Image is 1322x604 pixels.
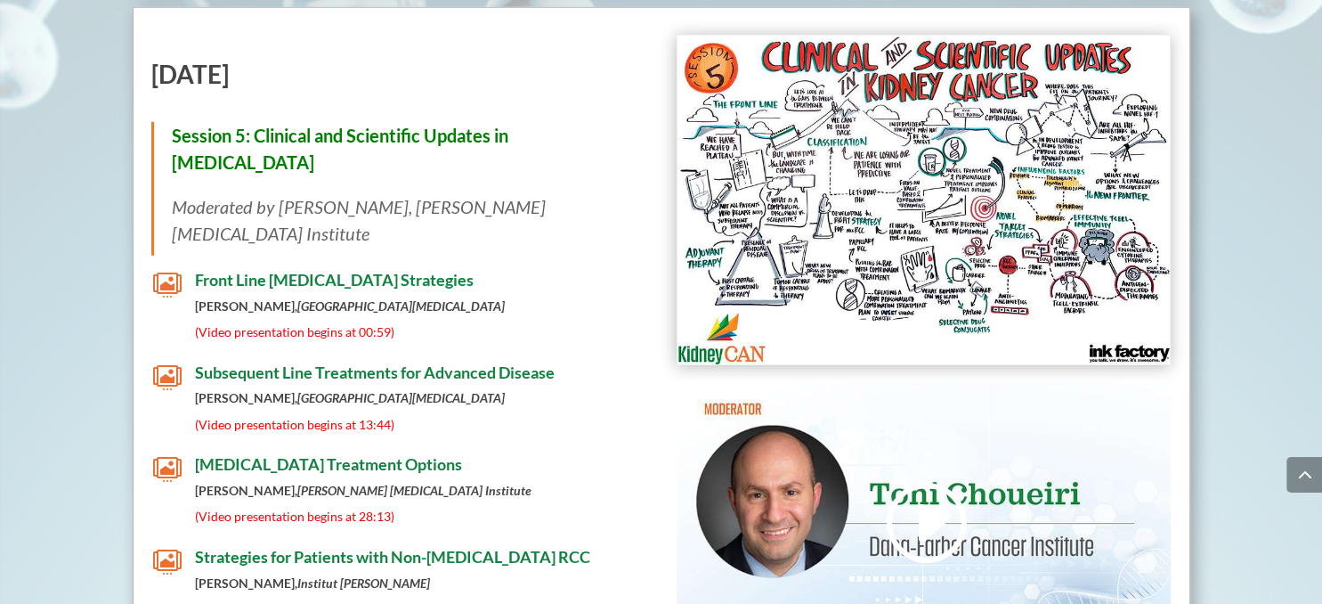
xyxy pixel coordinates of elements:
[153,548,182,576] span: 
[172,196,546,244] em: Moderated by [PERSON_NAME], [PERSON_NAME] [MEDICAL_DATA] Institute
[195,270,474,290] span: Front Line [MEDICAL_DATA] Strategies
[195,417,394,432] span: (Video presentation begins at 13:44)
[297,483,531,498] em: [PERSON_NAME] [MEDICAL_DATA] Institute
[297,575,430,591] em: Institut [PERSON_NAME]
[195,547,590,567] span: Strategies for Patients with Non-[MEDICAL_DATA] RCC
[151,61,646,95] h2: [DATE]
[153,455,182,484] span: 
[195,324,394,339] span: (Video presentation begins at 00:59)
[195,509,394,524] span: (Video presentation begins at 28:13)
[172,125,508,173] strong: Session 5: Clinical and Scientific Updates in [MEDICAL_DATA]
[195,390,505,405] strong: [PERSON_NAME],
[195,363,555,382] span: Subsequent Line Treatments for Advanced Disease
[195,298,505,314] strong: [PERSON_NAME],
[297,298,505,314] em: [GEOGRAPHIC_DATA][MEDICAL_DATA]
[195,575,430,591] strong: [PERSON_NAME],
[195,483,531,498] strong: [PERSON_NAME],
[297,390,505,405] em: [GEOGRAPHIC_DATA][MEDICAL_DATA]
[195,454,462,474] span: [MEDICAL_DATA] Treatment Options
[153,363,182,392] span: 
[677,36,1171,364] img: KidneyCan_Session 5 - Ink Factory _Web
[153,271,182,299] span: 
